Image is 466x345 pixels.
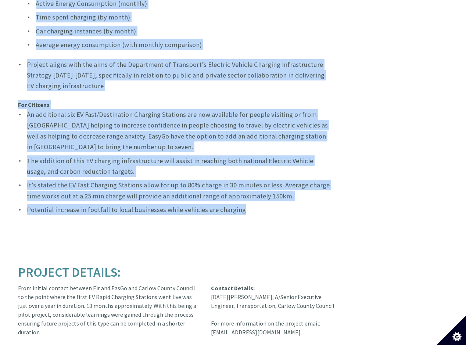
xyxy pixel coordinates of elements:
li: Project aligns with the aims of the Department of Transport’s Electric Vehicle Charging Infrastru... [18,59,332,91]
strong: Contact Details: [211,284,255,292]
li: The addition of this EV charging infrastructure will assist in reaching both national Electric Ve... [18,155,332,177]
li: Time spent charging (by month) [27,12,332,22]
h2: Project Details: [18,265,338,280]
li: Average energy consumption (with monthly comparison) [27,39,332,50]
li: An additional six EV Fast/Destination Charging Stations are now available for people visiting or ... [18,109,332,152]
li: It’s stated the EV Fast Charging Stations allow for up to 80% charge in 30 minutes or less. Avera... [18,180,332,201]
li: Potential increase in footfall to local businesses while vehicles are charging [18,204,332,215]
button: Set cookie preferences [437,316,466,345]
li: Car charging instances (by month) [27,26,332,36]
strong: For Citizens [18,101,50,108]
